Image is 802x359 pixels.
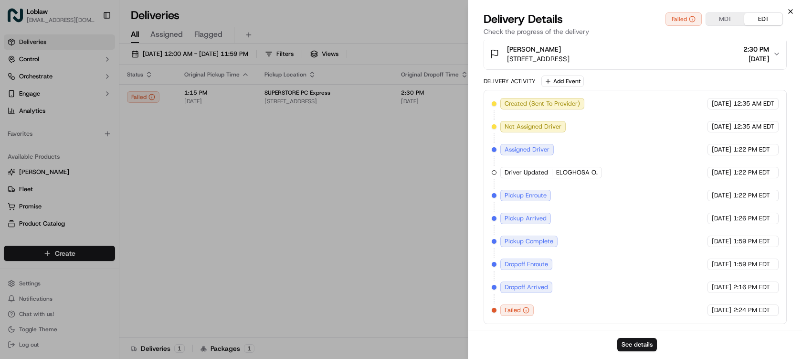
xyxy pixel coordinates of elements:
[706,13,744,25] button: MDT
[95,237,116,244] span: Pylon
[505,237,553,246] span: Pickup Complete
[712,237,731,246] span: [DATE]
[507,54,570,64] span: [STREET_ADDRESS]
[743,44,769,54] span: 2:30 PM
[81,174,84,182] span: •
[484,77,536,85] div: Delivery Activity
[10,124,64,132] div: Past conversations
[712,99,731,108] span: [DATE]
[733,214,770,223] span: 1:26 PM EDT
[81,215,88,222] div: 💻
[505,283,548,292] span: Dropoff Arrived
[86,174,113,182] span: 11:07 AM
[712,122,731,131] span: [DATE]
[712,260,731,269] span: [DATE]
[733,168,770,177] span: 1:22 PM EDT
[505,122,561,131] span: Not Assigned Driver
[484,27,787,36] p: Check the progress of the delivery
[733,237,770,246] span: 1:59 PM EDT
[712,191,731,200] span: [DATE]
[19,174,27,182] img: 1736555255976-a54dd68f-1ca7-489b-9aae-adbdc363a1c4
[744,13,782,25] button: EDT
[43,101,131,109] div: We're available if you need us!
[712,306,731,315] span: [DATE]
[19,214,73,223] span: Knowledge Base
[712,283,731,292] span: [DATE]
[25,62,172,72] input: Got a question? Start typing here...
[484,39,786,69] button: [PERSON_NAME][STREET_ADDRESS]2:30 PM[DATE]
[20,91,37,109] img: 1753817452368-0c19585d-7be3-40d9-9a41-2dc781b3d1eb
[148,122,174,134] button: See all
[733,306,770,315] span: 2:24 PM EDT
[733,122,774,131] span: 12:35 AM EDT
[10,91,27,109] img: 1736555255976-a54dd68f-1ca7-489b-9aae-adbdc363a1c4
[712,168,731,177] span: [DATE]
[505,214,547,223] span: Pickup Arrived
[733,283,770,292] span: 2:16 PM EDT
[712,145,731,154] span: [DATE]
[505,306,521,315] span: Failed
[507,44,561,54] span: [PERSON_NAME]
[505,260,548,269] span: Dropoff Enroute
[30,174,79,182] span: Klarizel Pensader
[10,165,25,180] img: Klarizel Pensader
[79,148,83,156] span: •
[541,76,584,87] button: Add Event
[505,145,549,154] span: Assigned Driver
[10,215,17,222] div: 📗
[162,94,174,106] button: Start new chat
[665,12,702,26] button: Failed
[43,91,157,101] div: Start new chat
[743,54,769,64] span: [DATE]
[733,145,770,154] span: 1:22 PM EDT
[733,191,770,200] span: 1:22 PM EDT
[67,237,116,244] a: Powered byPylon
[556,168,598,177] span: ELOGHOSA O.
[30,148,77,156] span: [PERSON_NAME]
[84,148,112,156] span: 11:21 AM
[733,260,770,269] span: 1:59 PM EDT
[617,338,657,351] button: See details
[484,11,563,27] span: Delivery Details
[6,210,77,227] a: 📗Knowledge Base
[712,214,731,223] span: [DATE]
[19,149,27,156] img: 1736555255976-a54dd68f-1ca7-489b-9aae-adbdc363a1c4
[10,139,25,154] img: Bea Lacdao
[733,99,774,108] span: 12:35 AM EDT
[505,168,548,177] span: Driver Updated
[90,214,153,223] span: API Documentation
[505,99,580,108] span: Created (Sent To Provider)
[505,191,547,200] span: Pickup Enroute
[10,38,174,54] p: Welcome 👋
[10,10,29,29] img: Nash
[77,210,157,227] a: 💻API Documentation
